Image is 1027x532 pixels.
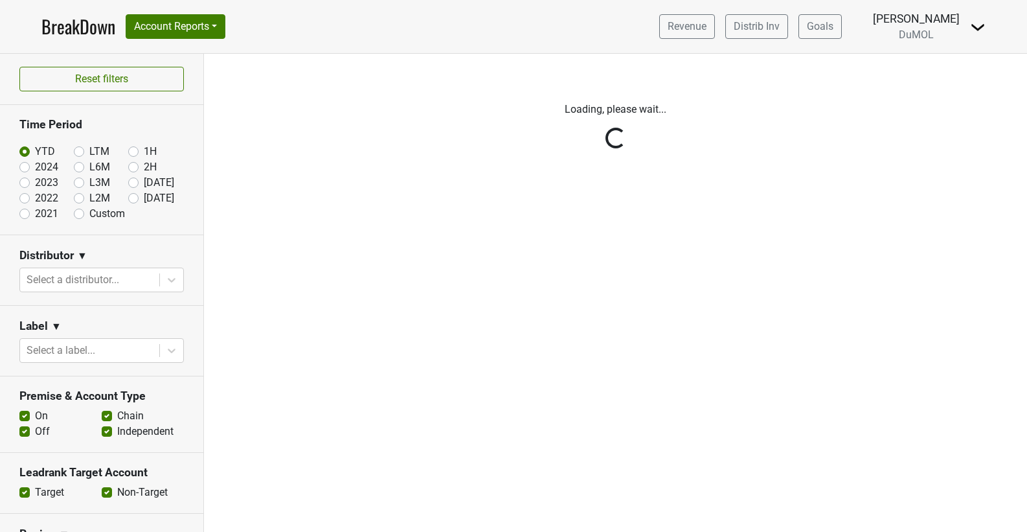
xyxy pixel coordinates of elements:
img: Dropdown Menu [970,19,986,35]
div: [PERSON_NAME] [873,10,960,27]
span: DuMOL [899,29,934,41]
a: BreakDown [41,13,115,40]
a: Goals [798,14,842,39]
a: Distrib Inv [725,14,788,39]
p: Loading, please wait... [256,102,975,117]
a: Revenue [659,14,715,39]
button: Account Reports [126,14,225,39]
